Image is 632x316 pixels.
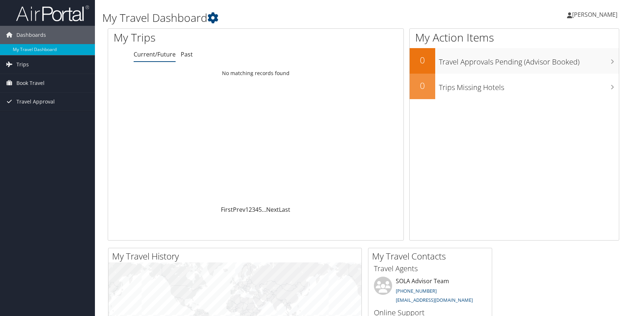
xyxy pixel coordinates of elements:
[374,264,486,274] h3: Travel Agents
[439,53,619,67] h3: Travel Approvals Pending (Advisor Booked)
[114,30,275,45] h1: My Trips
[108,67,403,80] td: No matching records found
[370,277,490,307] li: SOLA Advisor Team
[134,50,176,58] a: Current/Future
[249,206,252,214] a: 2
[567,4,625,26] a: [PERSON_NAME]
[16,5,89,22] img: airportal-logo.png
[181,50,193,58] a: Past
[572,11,617,19] span: [PERSON_NAME]
[439,79,619,93] h3: Trips Missing Hotels
[279,206,290,214] a: Last
[410,79,435,92] h2: 0
[258,206,262,214] a: 5
[410,54,435,66] h2: 0
[16,74,45,92] span: Book Travel
[233,206,245,214] a: Prev
[255,206,258,214] a: 4
[410,48,619,74] a: 0Travel Approvals Pending (Advisor Booked)
[221,206,233,214] a: First
[262,206,266,214] span: …
[410,74,619,99] a: 0Trips Missing Hotels
[16,55,29,74] span: Trips
[102,10,451,26] h1: My Travel Dashboard
[245,206,249,214] a: 1
[396,288,437,294] a: [PHONE_NUMBER]
[372,250,492,262] h2: My Travel Contacts
[266,206,279,214] a: Next
[252,206,255,214] a: 3
[16,26,46,44] span: Dashboards
[396,297,473,303] a: [EMAIL_ADDRESS][DOMAIN_NAME]
[410,30,619,45] h1: My Action Items
[16,93,55,111] span: Travel Approval
[112,250,361,262] h2: My Travel History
